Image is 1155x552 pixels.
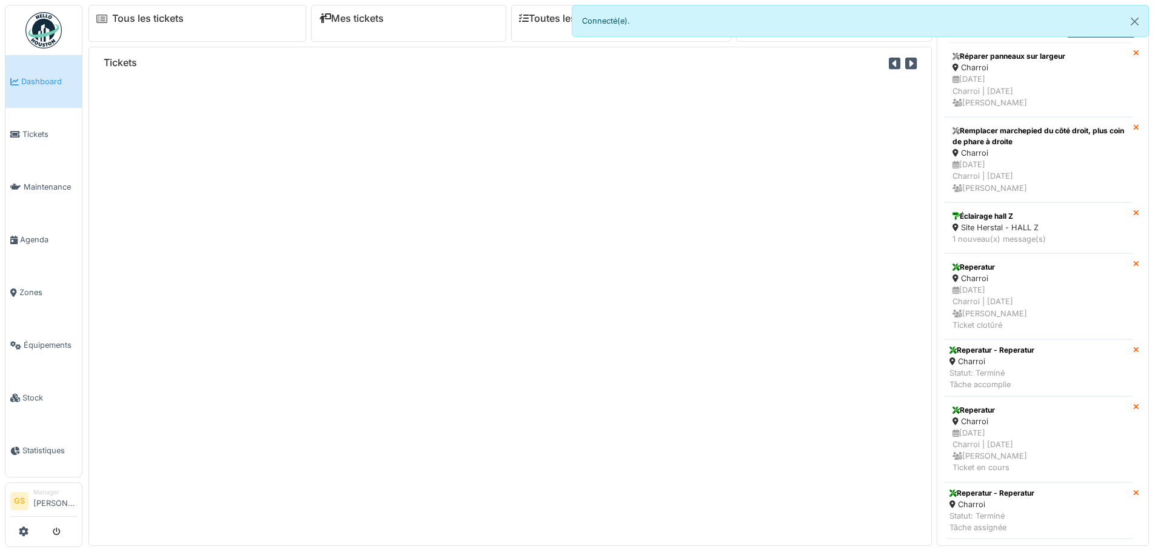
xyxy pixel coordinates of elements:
li: [PERSON_NAME] [33,488,77,514]
div: 1 nouveau(x) message(s) [952,233,1125,245]
a: Toutes les tâches [519,13,609,24]
a: GS Manager[PERSON_NAME] [10,488,77,517]
div: Statut: Terminé Tâche assignée [949,510,1034,533]
div: Reperatur [952,405,1125,416]
a: Stock [5,371,82,424]
span: Agenda [20,234,77,245]
div: Charroi [952,147,1125,159]
a: Reperatur - Reperatur Charroi Statut: TerminéTâche assignée [945,482,1133,539]
a: Réparer panneaux sur largeur Charroi [DATE]Charroi | [DATE] [PERSON_NAME] [945,42,1133,117]
div: Charroi [949,356,1034,367]
div: Reperatur [952,262,1125,273]
div: Reperatur - Reperatur [949,345,1034,356]
a: Reperatur - Reperatur Charroi Statut: TerminéTâche accomplie [945,339,1133,396]
div: Charroi [949,499,1034,510]
a: Statistiques [5,424,82,477]
a: Éclairage hall Z Site Herstal - HALL Z 1 nouveau(x) message(s) [945,202,1133,253]
div: Manager [33,488,77,497]
div: Remplacer marchepied du côté droit, plus coin de phare à droite [952,125,1125,147]
img: Badge_color-CXgf-gQk.svg [25,12,62,48]
a: Mes tickets [319,13,384,24]
div: Connecté(e). [572,5,1150,37]
a: Remplacer marchepied du côté droit, plus coin de phare à droite Charroi [DATE]Charroi | [DATE] [P... [945,117,1133,202]
h6: Tickets [104,57,137,68]
span: Maintenance [24,181,77,193]
div: [DATE] Charroi | [DATE] [PERSON_NAME] Ticket en cours [952,427,1125,474]
button: Close [1121,5,1148,38]
li: GS [10,492,28,510]
a: Zones [5,266,82,319]
div: Reperatur - Reperatur [949,488,1034,499]
a: Équipements [5,319,82,371]
a: Agenda [5,213,82,266]
span: Équipements [24,339,77,351]
span: Zones [19,287,77,298]
div: Éclairage hall Z [952,211,1125,222]
a: Tickets [5,108,82,161]
span: Dashboard [21,76,77,87]
a: Dashboard [5,55,82,108]
div: Charroi [952,62,1125,73]
div: [DATE] Charroi | [DATE] [PERSON_NAME] [952,159,1125,194]
span: Tickets [22,128,77,140]
div: [DATE] Charroi | [DATE] [PERSON_NAME] Ticket clotûré [952,284,1125,331]
span: Stock [22,392,77,404]
div: Statut: Terminé Tâche accomplie [949,367,1034,390]
div: Charroi [952,273,1125,284]
div: Réparer panneaux sur largeur [952,51,1125,62]
div: [DATE] Charroi | [DATE] [PERSON_NAME] [952,73,1125,108]
div: Charroi [952,416,1125,427]
a: Reperatur Charroi [DATE]Charroi | [DATE] [PERSON_NAME]Ticket clotûré [945,253,1133,339]
span: Statistiques [22,445,77,456]
a: Reperatur Charroi [DATE]Charroi | [DATE] [PERSON_NAME]Ticket en cours [945,396,1133,482]
div: Site Herstal - HALL Z [952,222,1125,233]
a: Maintenance [5,161,82,213]
a: Tous les tickets [112,13,184,24]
